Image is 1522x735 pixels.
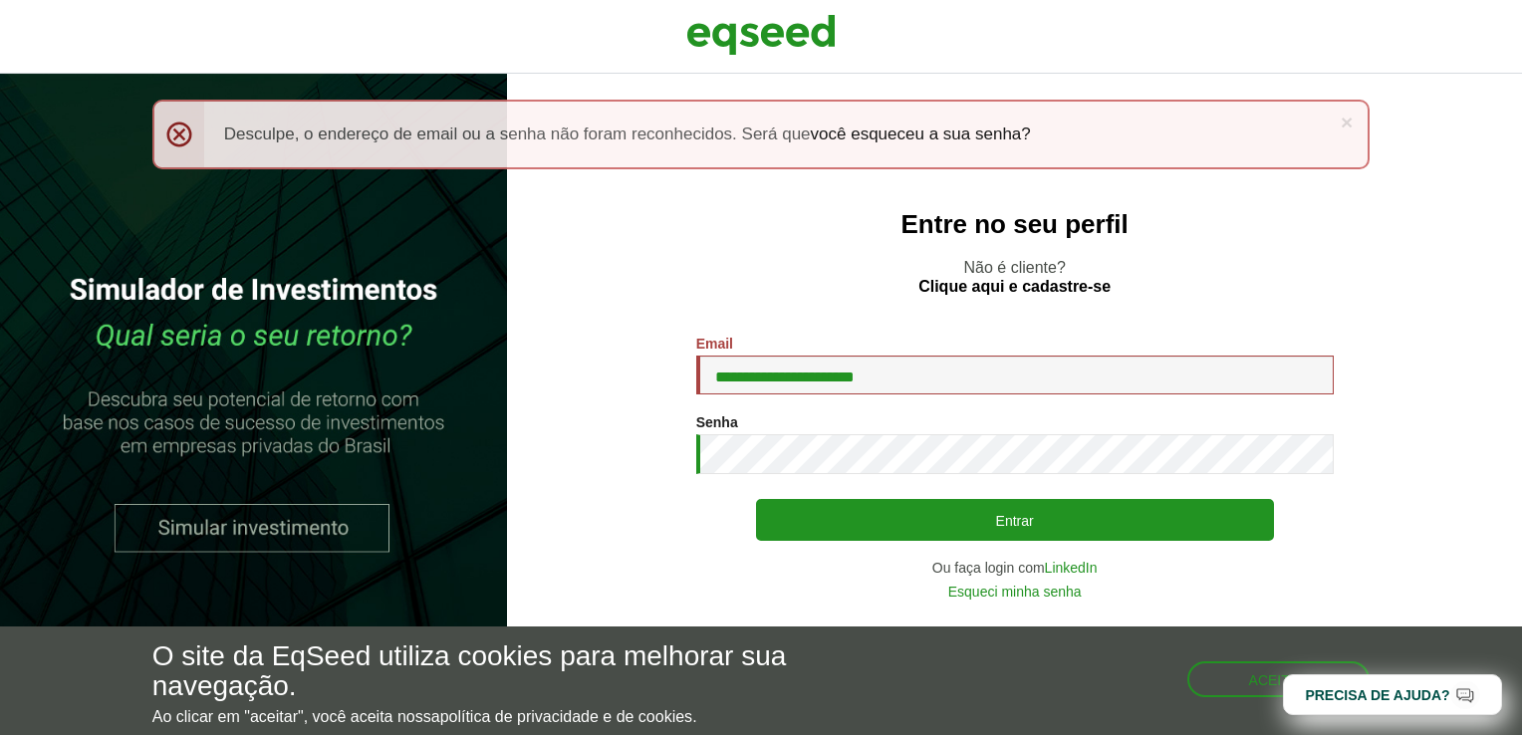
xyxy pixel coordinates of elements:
a: × [1341,112,1353,132]
button: Aceitar [1187,661,1371,697]
p: Ao clicar em "aceitar", você aceita nossa . [152,707,883,726]
label: Email [696,337,733,351]
h5: O site da EqSeed utiliza cookies para melhorar sua navegação. [152,641,883,703]
a: LinkedIn [1045,561,1098,575]
div: Ou faça login com [696,561,1334,575]
p: Não é cliente? [547,258,1482,296]
a: Esqueci minha senha [948,585,1082,599]
a: Clique aqui e cadastre-se [918,279,1111,295]
img: EqSeed Logo [686,10,836,60]
h2: Entre no seu perfil [547,210,1482,239]
a: política de privacidade e de cookies [440,709,693,725]
label: Senha [696,415,738,429]
button: Entrar [756,499,1274,541]
div: Desculpe, o endereço de email ou a senha não foram reconhecidos. Será que [152,100,1370,169]
a: você esqueceu a sua senha? [811,125,1031,142]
